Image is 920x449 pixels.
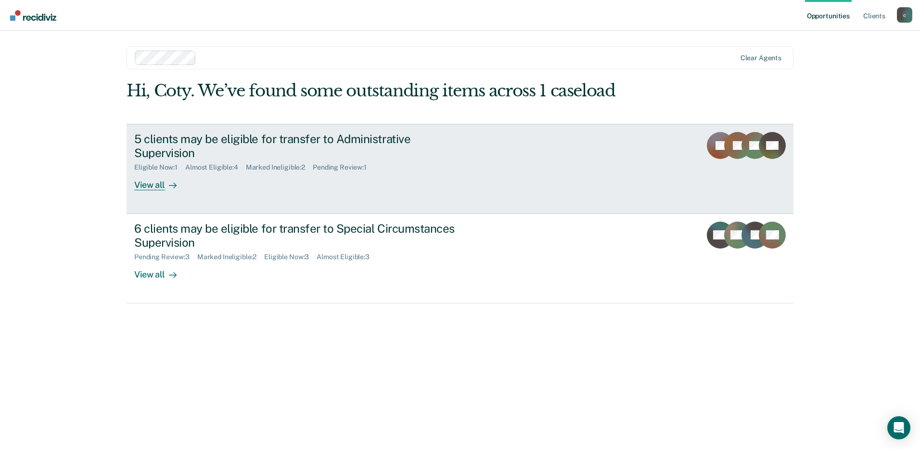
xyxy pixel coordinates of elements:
[197,253,264,261] div: Marked Ineligible : 2
[741,54,781,62] div: Clear agents
[246,163,313,172] div: Marked Ineligible : 2
[134,172,188,190] div: View all
[134,132,472,160] div: 5 clients may be eligible for transfer to Administrative Supervision
[127,81,660,101] div: Hi, Coty. We’ve found some outstanding items across 1 caseload
[264,253,317,261] div: Eligible Now : 3
[185,163,246,172] div: Almost Eligible : 4
[134,163,185,172] div: Eligible Now : 1
[134,261,188,280] div: View all
[134,253,197,261] div: Pending Review : 3
[127,214,793,304] a: 6 clients may be eligible for transfer to Special Circumstances SupervisionPending Review:3Marked...
[317,253,377,261] div: Almost Eligible : 3
[897,7,912,23] button: Profile dropdown button
[127,124,793,214] a: 5 clients may be eligible for transfer to Administrative SupervisionEligible Now:1Almost Eligible...
[887,416,910,439] div: Open Intercom Messenger
[313,163,374,172] div: Pending Review : 1
[134,222,472,250] div: 6 clients may be eligible for transfer to Special Circumstances Supervision
[10,10,56,21] img: Recidiviz
[897,7,912,23] div: c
